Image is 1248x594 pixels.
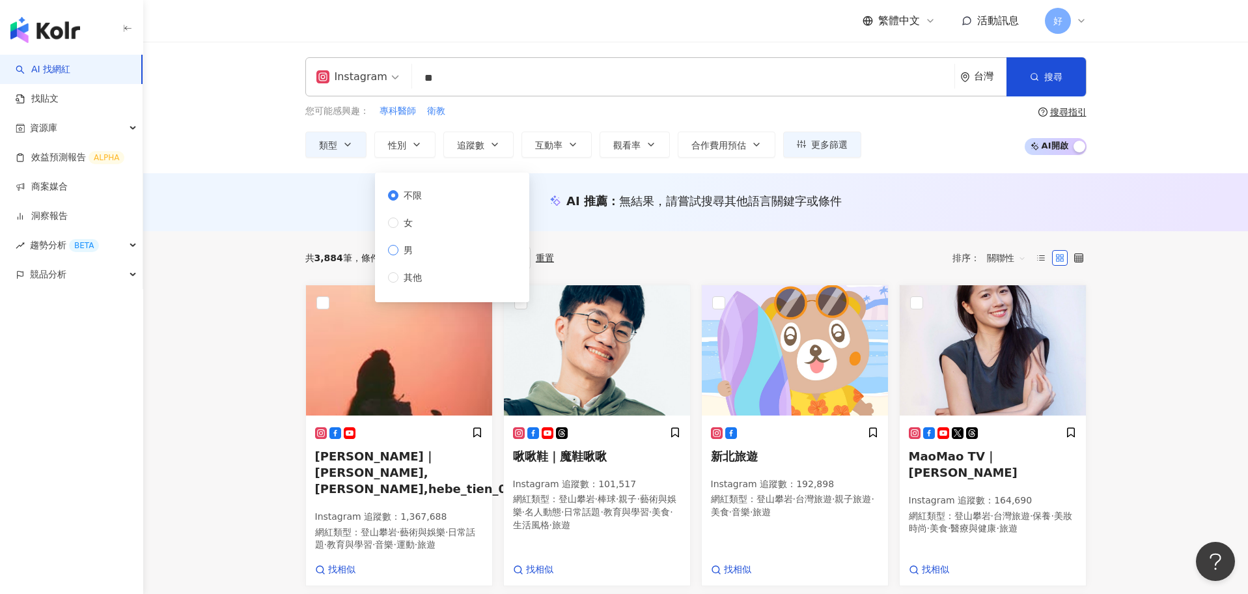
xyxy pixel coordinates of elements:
[526,563,553,576] span: 找相似
[977,14,1019,27] span: 活動訊息
[315,511,483,524] p: Instagram 追蹤數 ： 1,367,688
[637,494,639,504] span: ·
[756,494,793,504] span: 登山攀岩
[417,539,436,550] span: 旅遊
[513,449,607,463] span: 啾啾鞋｜魔鞋啾啾
[327,539,372,550] span: 教育與學習
[352,253,389,263] span: 條件 ：
[16,151,124,164] a: 效益預測報告ALPHA
[513,494,676,517] span: 藝術與娛樂
[535,140,562,150] span: 互動率
[678,132,775,158] button: 合作費用預估
[1006,57,1086,96] button: 搜尋
[711,507,729,517] span: 美食
[457,140,484,150] span: 追蹤數
[522,507,525,517] span: ·
[393,539,396,550] span: ·
[16,241,25,250] span: rise
[793,494,796,504] span: ·
[729,507,732,517] span: ·
[649,507,652,517] span: ·
[503,285,691,586] a: KOL Avatar啾啾鞋｜魔鞋啾啾Instagram 追蹤數：101,517網紅類型：登山攀岩·棒球·親子·藝術與娛樂·名人動態·日常話題·教育與學習·美食·生活風格·旅遊找相似
[753,507,771,517] span: 旅遊
[388,140,406,150] span: 性別
[397,527,400,537] span: ·
[316,66,387,87] div: Instagram
[996,523,999,533] span: ·
[566,193,842,209] div: AI 推薦 ：
[319,140,337,150] span: 類型
[305,105,369,118] span: 您可能感興趣：
[415,539,417,550] span: ·
[616,494,618,504] span: ·
[603,507,649,517] span: 教育與學習
[1030,511,1033,521] span: ·
[396,539,415,550] span: 運動
[400,527,445,537] span: 藝術與娛樂
[1033,511,1051,521] span: 保養
[613,140,641,150] span: 觀看率
[314,253,343,263] span: 3,884
[711,478,879,491] p: Instagram 追蹤數 ： 192,898
[987,247,1026,268] span: 關聯性
[1053,14,1062,28] span: 好
[930,523,948,533] span: 美食
[619,194,842,208] span: 無結果，請嘗試搜尋其他語言關鍵字或條件
[16,92,59,106] a: 找貼文
[315,526,483,552] p: 網紅類型 ：
[950,523,996,533] span: 醫療與健康
[811,139,848,150] span: 更多篩選
[954,511,991,521] span: 登山攀岩
[306,285,492,416] img: KOL Avatar
[835,494,871,504] span: 親子旅遊
[1051,511,1053,521] span: ·
[16,63,70,76] a: searchAI 找網紅
[328,563,355,576] span: 找相似
[398,188,427,203] span: 不限
[16,180,68,193] a: 商案媒合
[909,510,1077,535] p: 網紅類型 ：
[427,105,445,118] span: 衛教
[871,494,874,504] span: ·
[618,494,637,504] span: 親子
[991,511,993,521] span: ·
[536,253,554,263] div: 重置
[878,14,920,28] span: 繁體中文
[600,507,603,517] span: ·
[525,507,561,517] span: 名人動態
[445,527,448,537] span: ·
[513,493,681,531] p: 網紅類型 ：
[375,539,393,550] span: 音樂
[1050,107,1087,117] div: 搜尋指引
[372,539,375,550] span: ·
[16,210,68,223] a: 洞察報告
[379,104,417,119] button: 專科醫師
[305,285,493,586] a: KOL Avatar[PERSON_NAME]｜[PERSON_NAME],[PERSON_NAME],hebe_tien_0330Instagram 追蹤數：1,367,688網紅類型：登山攀...
[559,494,595,504] span: 登山攀岩
[960,72,970,82] span: environment
[927,523,930,533] span: ·
[999,523,1018,533] span: 旅遊
[69,239,99,252] div: BETA
[305,132,367,158] button: 類型
[398,270,427,285] span: 其他
[783,132,861,158] button: 更多篩選
[691,140,746,150] span: 合作費用預估
[796,494,832,504] span: 台灣旅遊
[701,285,889,586] a: KOL Avatar新北旅遊Instagram 追蹤數：192,898網紅類型：登山攀岩·台灣旅遊·親子旅遊·美食·音樂·旅遊找相似
[443,132,514,158] button: 追蹤數
[724,563,751,576] span: 找相似
[504,285,690,416] img: KOL Avatar
[513,478,681,491] p: Instagram 追蹤數 ： 101,517
[732,507,750,517] span: 音樂
[952,247,1033,268] div: 排序：
[315,449,531,496] span: [PERSON_NAME]｜[PERSON_NAME],[PERSON_NAME],hebe_tien_0330
[10,17,80,43] img: logo
[398,243,418,257] span: 男
[30,260,66,289] span: 競品分析
[305,253,352,263] div: 共 筆
[899,285,1087,586] a: KOL AvatarMaoMao TV｜[PERSON_NAME]Instagram 追蹤數：164,690網紅類型：登山攀岩·台灣旅遊·保養·美妝時尚·美食·醫療與健康·旅遊找相似
[595,494,598,504] span: ·
[361,527,397,537] span: 登山攀岩
[750,507,753,517] span: ·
